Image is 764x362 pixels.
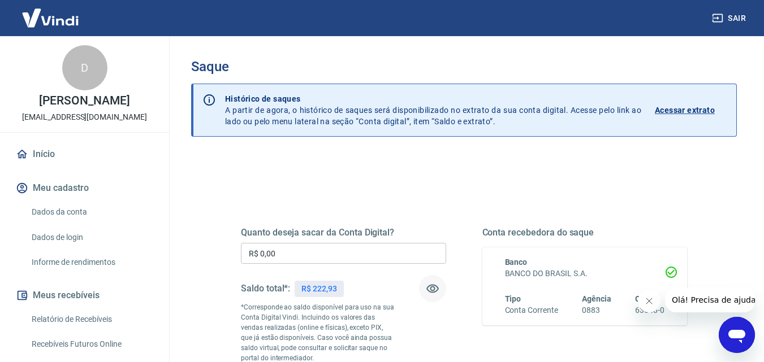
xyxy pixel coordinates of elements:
span: Olá! Precisa de ajuda? [7,8,95,17]
iframe: Mensagem da empresa [665,287,755,312]
a: Acessar extrato [655,93,727,127]
p: Acessar extrato [655,104,715,116]
h6: 63548-0 [635,304,664,316]
h3: Saque [191,59,737,75]
a: Recebíveis Futuros Online [27,333,156,356]
iframe: Botão para abrir a janela de mensagens [719,317,755,353]
button: Meus recebíveis [14,283,156,308]
p: R$ 222,93 [301,283,337,295]
h6: 0883 [582,304,611,316]
img: Vindi [14,1,87,35]
h5: Saldo total*: [241,283,290,294]
a: Dados de login [27,226,156,249]
p: [PERSON_NAME] [39,95,130,107]
span: Conta [635,294,657,303]
a: Relatório de Recebíveis [27,308,156,331]
button: Sair [710,8,750,29]
span: Agência [582,294,611,303]
h5: Conta recebedora do saque [482,227,688,238]
button: Meu cadastro [14,176,156,200]
a: Início [14,142,156,167]
span: Tipo [505,294,521,303]
h6: Conta Corrente [505,304,558,316]
span: Banco [505,258,528,267]
a: Informe de rendimentos [27,251,156,274]
p: A partir de agora, o histórico de saques será disponibilizado no extrato da sua conta digital. Ac... [225,93,641,127]
p: [EMAIL_ADDRESS][DOMAIN_NAME] [22,111,147,123]
p: Histórico de saques [225,93,641,104]
h5: Quanto deseja sacar da Conta Digital? [241,227,446,238]
a: Dados da conta [27,200,156,224]
div: D [62,45,107,90]
h6: BANCO DO BRASIL S.A. [505,268,665,280]
iframe: Fechar mensagem [638,290,661,312]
